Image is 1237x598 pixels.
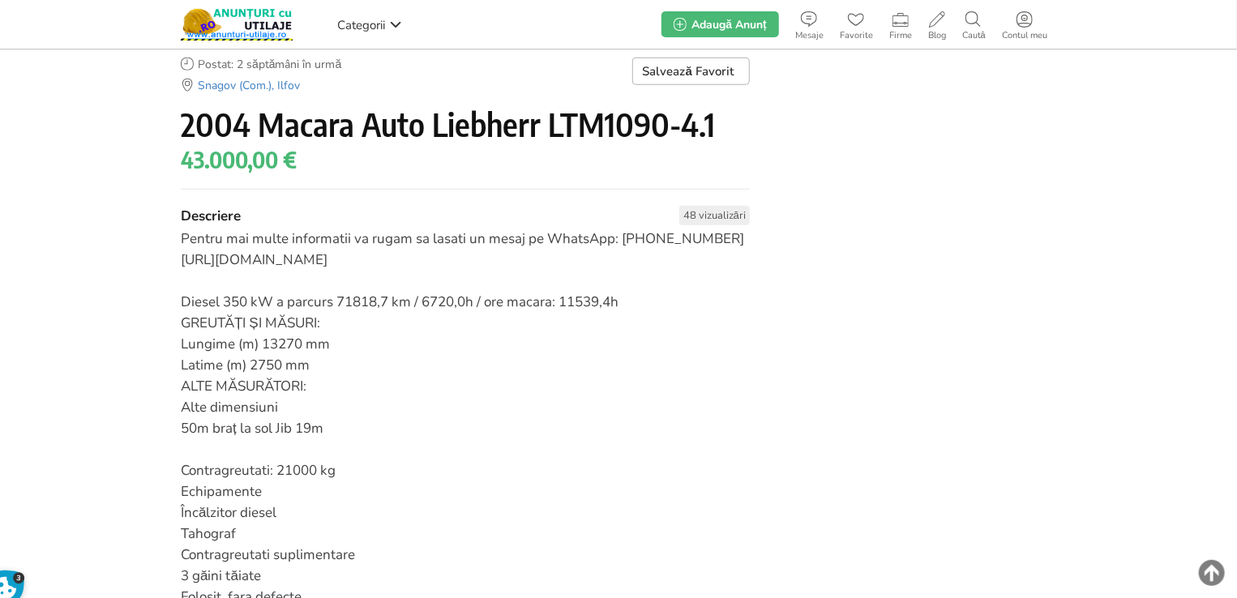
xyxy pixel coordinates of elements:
a: Salvează Favorit [632,58,750,85]
span: Salvează Favorit [643,64,734,79]
a: Adaugă Anunț [661,11,778,37]
span: Mesaje [787,31,832,41]
span: Contul meu [994,31,1055,41]
span: Categorii [337,17,385,33]
h1: 2004 Macara Auto Liebherr LTM1090-4.1 [181,105,750,143]
img: Anunturi-Utilaje.RO [181,8,293,41]
a: Firme [881,8,920,41]
h2: Descriere [181,206,750,227]
span: Firme [881,31,920,41]
span: 3 [13,572,25,584]
span: Caută [954,31,994,41]
a: Contul meu [994,8,1055,41]
a: Snagov (Com.), Ilfov [181,79,300,93]
img: scroll-to-top.png [1199,560,1225,586]
span: Blog [920,31,954,41]
span: 48 vizualizări [679,206,750,225]
span: Snagov (Com.), Ilfov [198,79,300,93]
a: Favorite [832,8,881,41]
a: Caută [954,8,994,41]
a: Categorii [333,12,406,36]
span: 43.000,00 € [181,147,297,173]
span: Favorite [832,31,881,41]
a: Mesaje [787,8,832,41]
span: Postat: 2 săptămâni în urmă [198,58,341,72]
span: Adaugă Anunț [691,17,766,32]
a: Blog [920,8,954,41]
